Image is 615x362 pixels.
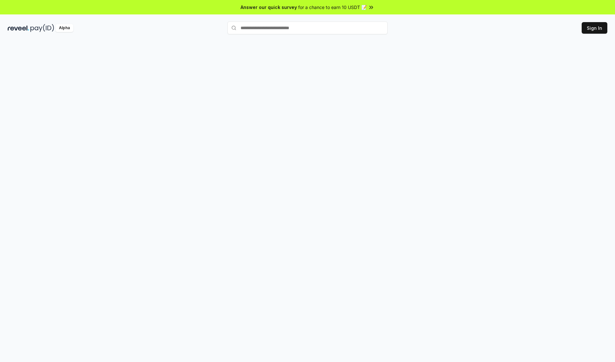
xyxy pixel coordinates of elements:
button: Sign In [582,22,607,34]
span: for a chance to earn 10 USDT 📝 [298,4,367,11]
img: pay_id [30,24,54,32]
span: Answer our quick survey [241,4,297,11]
div: Alpha [55,24,73,32]
img: reveel_dark [8,24,29,32]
